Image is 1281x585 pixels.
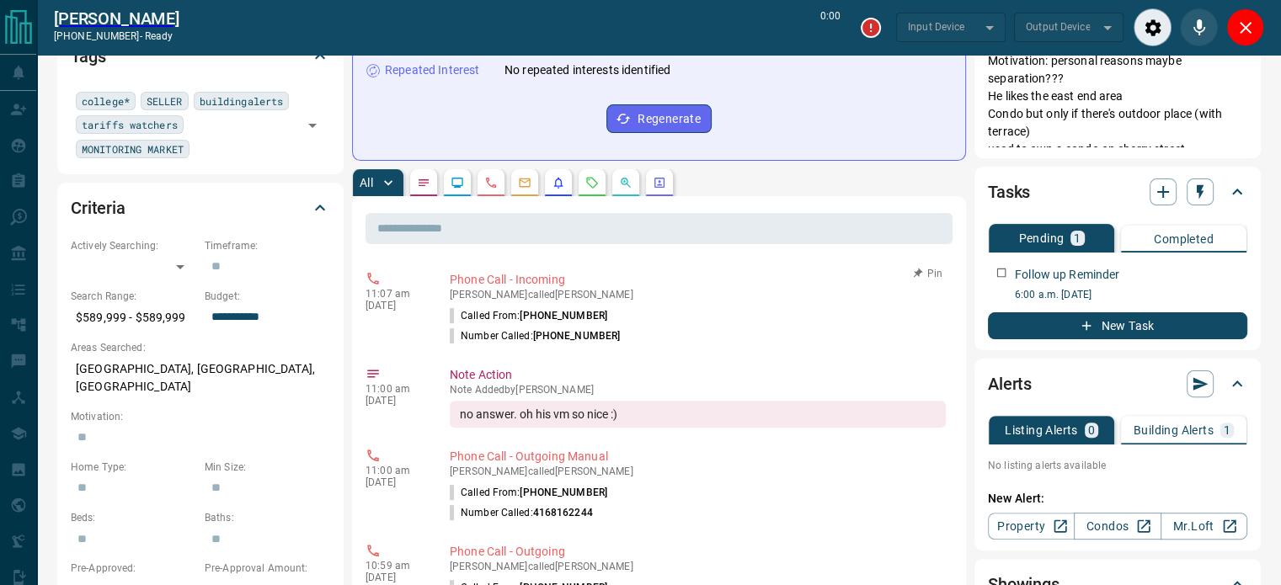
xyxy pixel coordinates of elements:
[54,29,179,44] p: [PHONE_NUMBER] -
[82,116,178,133] span: tariffs watchers
[1224,424,1230,436] p: 1
[451,176,464,189] svg: Lead Browsing Activity
[904,266,953,281] button: Pin
[988,178,1030,205] h2: Tasks
[1005,424,1078,436] p: Listing Alerts
[54,8,179,29] a: [PERSON_NAME]
[71,304,196,332] p: $589,999 - $589,999
[988,490,1247,508] p: New Alert:
[988,513,1075,540] a: Property
[450,308,607,323] p: Called From:
[366,395,424,407] p: [DATE]
[205,561,330,576] p: Pre-Approval Amount:
[619,176,632,189] svg: Opportunities
[450,561,946,572] p: [PERSON_NAME] called [PERSON_NAME]
[1018,232,1064,244] p: Pending
[606,104,712,133] button: Regenerate
[533,330,621,342] span: [PHONE_NUMBER]
[1074,232,1081,244] p: 1
[585,176,599,189] svg: Requests
[366,300,424,311] p: [DATE]
[484,176,498,189] svg: Calls
[71,289,196,304] p: Search Range:
[147,93,183,109] span: SELLER
[1134,8,1172,46] div: Audio Settings
[366,476,424,488] p: [DATE]
[301,114,324,137] button: Open
[1015,266,1119,284] p: Follow up Reminder
[71,409,330,424] p: Motivation:
[71,238,196,253] p: Actively Searching:
[450,485,607,500] p: Called From:
[82,93,130,109] span: college*
[653,176,666,189] svg: Agent Actions
[988,17,1247,158] p: Owns a house Might sell next year or [DATE] Motivation: personal reasons maybe separation??? He l...
[450,505,593,520] p: Number Called:
[1088,424,1095,436] p: 0
[205,510,330,525] p: Baths:
[200,93,284,109] span: buildingalerts
[1134,424,1214,436] p: Building Alerts
[366,572,424,583] p: [DATE]
[71,460,196,475] p: Home Type:
[71,36,330,77] div: Tags
[71,43,105,70] h2: Tags
[71,561,196,576] p: Pre-Approved:
[145,30,173,42] span: ready
[552,176,565,189] svg: Listing Alerts
[1074,513,1161,540] a: Condos
[450,289,946,300] p: [PERSON_NAME] called [PERSON_NAME]
[1226,8,1264,46] div: Close
[366,383,424,395] p: 11:00 am
[417,176,430,189] svg: Notes
[366,560,424,572] p: 10:59 am
[520,310,607,322] span: [PHONE_NUMBER]
[385,61,479,79] p: Repeated Interest
[1015,287,1247,302] p: 6:00 a.m. [DATE]
[205,238,330,253] p: Timeframe:
[988,312,1247,339] button: New Task
[520,487,607,498] span: [PHONE_NUMBER]
[82,141,184,157] span: MONITORING MARKET
[820,8,841,46] p: 0:00
[518,176,531,189] svg: Emails
[450,543,946,561] p: Phone Call - Outgoing
[1154,233,1214,245] p: Completed
[360,177,373,189] p: All
[71,355,330,401] p: [GEOGRAPHIC_DATA], [GEOGRAPHIC_DATA], [GEOGRAPHIC_DATA]
[366,288,424,300] p: 11:07 am
[1180,8,1218,46] div: Mute
[988,364,1247,404] div: Alerts
[988,172,1247,212] div: Tasks
[533,507,593,519] span: 4168162244
[71,194,125,221] h2: Criteria
[988,458,1247,473] p: No listing alerts available
[366,465,424,476] p: 11:00 am
[988,370,1032,397] h2: Alerts
[504,61,670,79] p: No repeated interests identified
[450,366,946,384] p: Note Action
[450,271,946,289] p: Phone Call - Incoming
[1161,513,1247,540] a: Mr.Loft
[450,328,620,343] p: Number Called:
[450,384,946,396] p: Note Added by [PERSON_NAME]
[71,340,330,355] p: Areas Searched:
[71,510,196,525] p: Beds:
[205,289,330,304] p: Budget:
[205,460,330,475] p: Min Size:
[71,188,330,228] div: Criteria
[450,448,946,465] p: Phone Call - Outgoing Manual
[450,401,946,428] div: no answer. oh his vm so nice :)
[450,465,946,477] p: [PERSON_NAME] called [PERSON_NAME]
